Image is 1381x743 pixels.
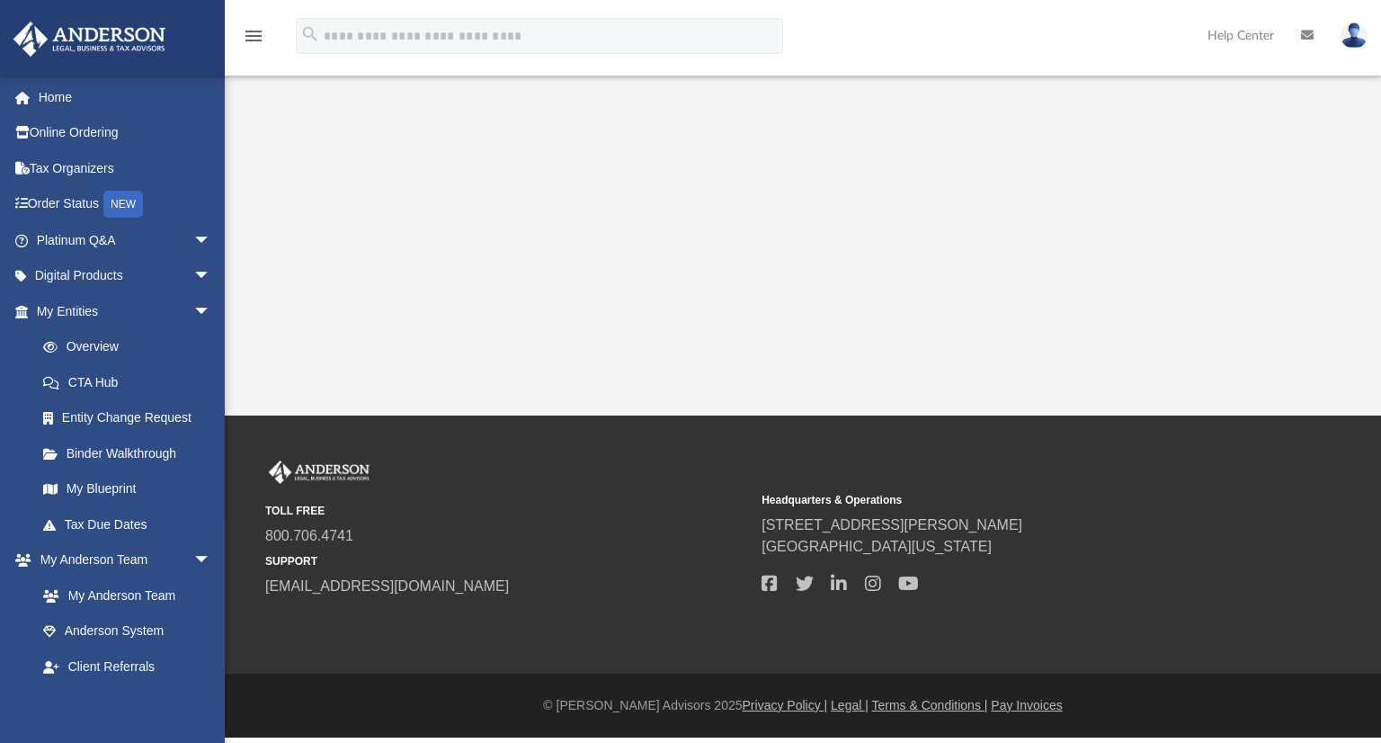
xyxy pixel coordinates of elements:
[243,25,264,47] i: menu
[25,471,229,507] a: My Blueprint
[1341,22,1368,49] img: User Pic
[25,613,229,649] a: Anderson System
[13,186,238,223] a: Order StatusNEW
[13,115,238,151] a: Online Ordering
[13,79,238,115] a: Home
[193,293,229,330] span: arrow_drop_down
[13,222,238,258] a: Platinum Q&Aarrow_drop_down
[872,698,988,712] a: Terms & Conditions |
[13,150,238,186] a: Tax Organizers
[243,34,264,47] a: menu
[25,435,238,471] a: Binder Walkthrough
[103,191,143,218] div: NEW
[25,577,220,613] a: My Anderson Team
[13,293,238,329] a: My Entitiesarrow_drop_down
[265,578,509,594] a: [EMAIL_ADDRESS][DOMAIN_NAME]
[25,364,238,400] a: CTA Hub
[193,258,229,295] span: arrow_drop_down
[762,517,1022,533] a: [STREET_ADDRESS][PERSON_NAME]
[25,649,229,685] a: Client Referrals
[743,698,828,712] a: Privacy Policy |
[225,696,1381,715] div: © [PERSON_NAME] Advisors 2025
[25,400,238,436] a: Entity Change Request
[762,539,992,554] a: [GEOGRAPHIC_DATA][US_STATE]
[762,492,1245,508] small: Headquarters & Operations
[265,553,749,569] small: SUPPORT
[25,329,238,365] a: Overview
[8,22,171,57] img: Anderson Advisors Platinum Portal
[265,503,749,519] small: TOLL FREE
[13,542,229,578] a: My Anderson Teamarrow_drop_down
[831,698,869,712] a: Legal |
[265,461,373,484] img: Anderson Advisors Platinum Portal
[13,258,238,294] a: Digital Productsarrow_drop_down
[265,528,353,543] a: 800.706.4741
[25,506,238,542] a: Tax Due Dates
[991,698,1062,712] a: Pay Invoices
[193,542,229,579] span: arrow_drop_down
[300,24,320,44] i: search
[193,222,229,259] span: arrow_drop_down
